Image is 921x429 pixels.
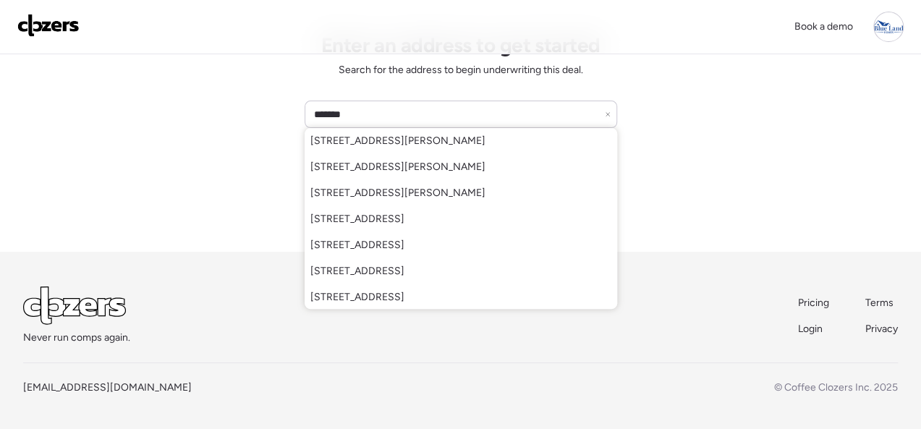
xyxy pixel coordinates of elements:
img: Logo Light [23,286,126,325]
span: [STREET_ADDRESS][PERSON_NAME] [310,186,485,200]
span: Privacy [865,323,898,335]
a: Pricing [798,296,831,310]
a: [EMAIL_ADDRESS][DOMAIN_NAME] [23,381,192,394]
span: Search for the address to begin underwriting this deal. [338,63,582,77]
span: [STREET_ADDRESS][PERSON_NAME] [310,134,485,148]
span: Never run comps again. [23,331,130,345]
a: Privacy [865,322,898,336]
span: Login [798,323,823,335]
span: [STREET_ADDRESS] [310,264,404,279]
span: [STREET_ADDRESS] [310,238,404,252]
a: Login [798,322,831,336]
a: Terms [865,296,898,310]
span: [STREET_ADDRESS] [310,212,404,226]
span: [STREET_ADDRESS][PERSON_NAME] [310,160,485,174]
span: [STREET_ADDRESS] [310,290,404,305]
span: © Coffee Clozers Inc. 2025 [774,381,898,394]
span: Terms [865,297,894,309]
span: Book a demo [794,20,853,33]
img: Logo [17,14,80,37]
span: Pricing [798,297,829,309]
